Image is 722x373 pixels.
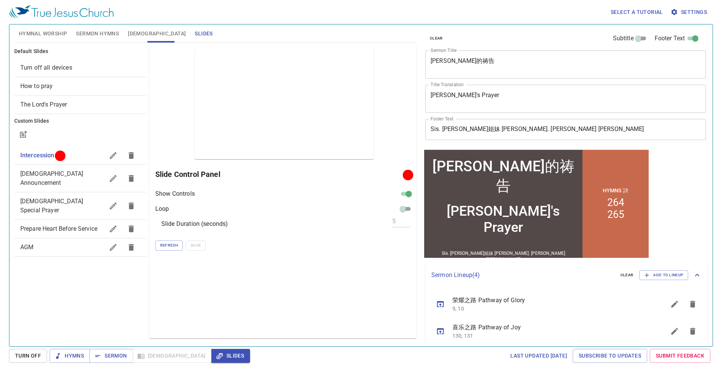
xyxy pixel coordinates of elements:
[195,29,212,38] span: Slides
[608,5,666,19] button: Select a tutorial
[425,263,708,288] div: Sermon Lineup(4)clearAdd to Lineup
[180,39,206,46] p: Hymns 詩
[128,29,186,38] span: [DEMOGRAPHIC_DATA]
[422,148,651,260] iframe: from-child
[185,49,202,61] li: 264
[20,244,33,251] span: AGM
[507,349,570,363] a: Last updated [DATE]
[425,34,447,43] button: clear
[20,152,55,159] span: Intercession
[431,91,701,106] textarea: [PERSON_NAME]'s Prayer
[579,351,641,361] span: Subscribe to Updates
[56,351,84,361] span: Hymns
[14,146,146,164] div: Intercession
[76,29,119,38] span: Sermon Hymns
[431,57,701,72] textarea: [PERSON_NAME]的祷告
[185,61,202,73] li: 265
[96,351,127,361] span: Sermon
[14,165,146,192] div: [DEMOGRAPHIC_DATA] Announcement
[14,238,146,256] div: AGM
[20,82,53,90] span: [object Object]
[616,271,638,280] button: clear
[14,47,146,56] h6: Default Slides
[613,34,634,43] span: Subtitle
[452,296,648,305] span: 荣耀之路 Pathway of Glory
[155,189,195,198] p: Show Controls
[14,77,146,95] div: How to pray
[656,351,704,361] span: Submit Feedback
[89,349,133,363] button: Sermon
[155,204,169,213] p: Loop
[20,198,83,214] span: Evangelical Special Prayer
[644,272,683,279] span: Add to Lineup
[155,241,183,250] button: Refresh
[14,96,146,114] div: The Lord's Prayer
[161,219,228,228] p: Slide Duration (seconds)
[20,101,67,108] span: [object Object]
[452,332,648,340] p: 130, 131
[672,8,707,17] span: Settings
[14,220,146,238] div: Prepare Heart Before Service
[4,102,158,114] div: Sis. [PERSON_NAME]姐妹 [PERSON_NAME]. [PERSON_NAME] [PERSON_NAME]
[430,35,443,42] span: clear
[160,242,178,249] span: Refresh
[431,271,614,280] p: Sermon Lineup ( 4 )
[9,5,114,19] img: True Jesus Church
[452,323,648,332] span: 喜乐之路 Pathway of Joy
[20,225,97,232] span: Prepare Heart Before Service
[14,59,146,77] div: Turn off all devices
[20,170,83,186] span: Church Announcement
[15,351,41,361] span: Turn Off
[452,305,648,312] p: 9, 10
[611,8,663,17] span: Select a tutorial
[14,117,146,125] h6: Custom Slides
[155,168,405,180] h6: Slide Control Panel
[655,34,685,43] span: Footer Text
[669,5,710,19] button: Settings
[50,349,90,363] button: Hymns
[639,270,688,280] button: Add to Lineup
[217,351,244,361] span: Slides
[19,29,67,38] span: Hymnal Worship
[573,349,647,363] a: Subscribe to Updates
[9,349,47,363] button: Turn Off
[20,64,72,71] span: [object Object]
[650,349,710,363] a: Submit Feedback
[510,351,567,361] span: Last updated [DATE]
[620,272,634,279] span: clear
[211,349,250,363] button: Slides
[14,192,146,219] div: [DEMOGRAPHIC_DATA] Special Prayer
